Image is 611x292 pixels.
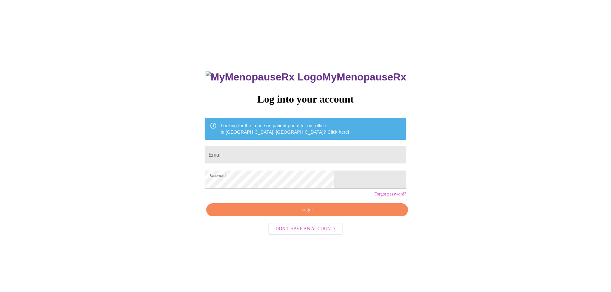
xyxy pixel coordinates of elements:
a: Click here! [327,129,349,135]
span: Login [214,206,400,214]
span: Don't have an account? [276,225,335,233]
a: Don't have an account? [267,226,344,231]
div: Looking for the in person patient portal for our office in [GEOGRAPHIC_DATA], [GEOGRAPHIC_DATA]? [221,120,349,138]
button: Login [206,203,408,216]
h3: Log into your account [205,93,406,105]
h3: MyMenopauseRx [206,71,406,83]
button: Don't have an account? [268,223,343,235]
img: MyMenopauseRx Logo [206,71,322,83]
a: Forgot password? [374,192,406,197]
